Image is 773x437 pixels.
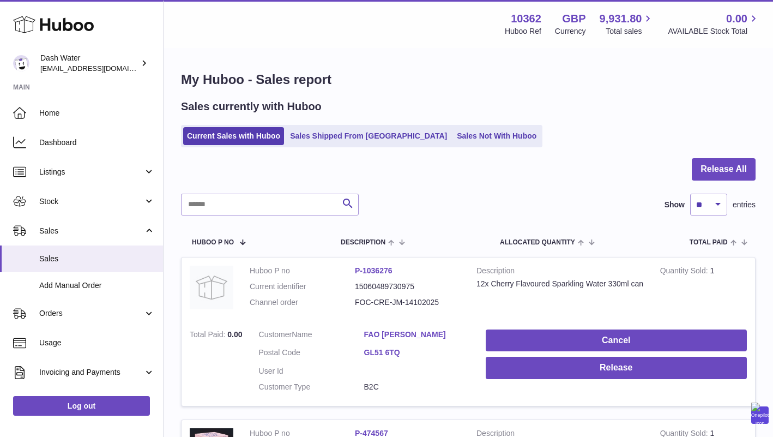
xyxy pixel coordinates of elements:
[250,266,355,276] dt: Huboo P no
[355,297,460,308] dd: FOC-CRE-JM-14102025
[259,330,364,343] dt: Name
[259,348,364,361] dt: Postal Code
[250,297,355,308] dt: Channel order
[600,11,655,37] a: 9,931.80 Total sales
[665,200,685,210] label: Show
[39,280,155,291] span: Add Manual Order
[364,330,469,340] a: FAO [PERSON_NAME]
[726,11,747,26] span: 0.00
[364,348,469,358] a: GL51 6TQ
[39,338,155,348] span: Usage
[192,239,234,246] span: Huboo P no
[733,200,756,210] span: entries
[453,127,540,145] a: Sales Not With Huboo
[286,127,451,145] a: Sales Shipped From [GEOGRAPHIC_DATA]
[355,266,392,275] a: P-1036276
[181,99,322,114] h2: Sales currently with Huboo
[259,382,364,392] dt: Customer Type
[692,158,756,181] button: Release All
[505,26,541,37] div: Huboo Ref
[39,308,143,319] span: Orders
[250,282,355,292] dt: Current identifier
[227,330,242,339] span: 0.00
[486,330,747,352] button: Cancel
[668,26,760,37] span: AVAILABLE Stock Total
[181,71,756,88] h1: My Huboo - Sales report
[511,11,541,26] strong: 10362
[190,266,233,309] img: no-photo.jpg
[259,330,292,339] span: Customer
[355,282,460,292] dd: 15060489730975
[600,11,642,26] span: 9,931.80
[476,266,644,279] strong: Description
[690,239,728,246] span: Total paid
[364,382,469,392] dd: B2C
[476,279,644,289] div: 12x Cherry Flavoured Sparkling Water 330ml can
[660,266,710,278] strong: Quantity Sold
[486,357,747,379] button: Release
[39,137,155,148] span: Dashboard
[13,396,150,416] a: Log out
[39,226,143,236] span: Sales
[39,167,143,177] span: Listings
[341,239,385,246] span: Description
[259,366,364,376] dt: User Id
[555,26,586,37] div: Currency
[39,254,155,264] span: Sales
[668,11,760,37] a: 0.00 AVAILABLE Stock Total
[40,53,138,74] div: Dash Water
[39,108,155,118] span: Home
[190,330,227,342] strong: Total Paid
[13,55,29,71] img: bea@dash-water.com
[39,367,143,378] span: Invoicing and Payments
[652,258,755,321] td: 1
[562,11,585,26] strong: GBP
[606,26,654,37] span: Total sales
[183,127,284,145] a: Current Sales with Huboo
[500,239,575,246] span: ALLOCATED Quantity
[40,64,160,73] span: [EMAIL_ADDRESS][DOMAIN_NAME]
[39,196,143,207] span: Stock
